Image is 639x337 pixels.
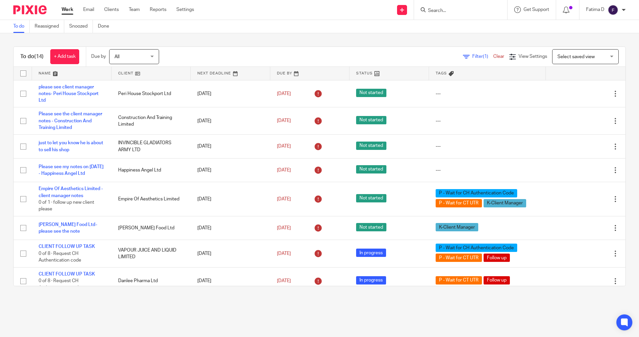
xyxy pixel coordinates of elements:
span: 0 of 1 · follow up new client please [39,200,94,212]
td: Peri House Stockport Ltd [111,80,191,107]
td: [DATE] [191,240,270,267]
a: Email [83,6,94,13]
span: Follow up [484,254,510,262]
h1: To do [20,53,44,60]
td: [DATE] [191,216,270,240]
a: Reports [150,6,166,13]
td: [DATE] [191,135,270,158]
a: Snoozed [69,20,93,33]
img: svg%3E [608,5,618,15]
span: 0 of 8 · Request CH Authentication code [39,279,81,290]
span: P - Wait for CT UTR [436,254,482,262]
span: [DATE] [277,91,291,96]
input: Search [427,8,487,14]
span: P - Wait for CH Authentication Code [436,189,517,197]
span: In progress [356,249,386,257]
span: [DATE] [277,279,291,283]
span: Not started [356,194,386,202]
td: [DATE] [191,182,270,216]
span: Not started [356,165,386,173]
a: To do [13,20,30,33]
span: 0 of 8 · Request CH Authentication code [39,251,81,263]
td: Construction And Training Limited [111,107,191,135]
a: Please see the client manager notes - Construction And Training Limited [39,112,102,130]
a: Reassigned [35,20,64,33]
span: [DATE] [277,197,291,201]
a: just to let you know he is about to sell his shop [39,141,103,152]
p: Fatima D [586,6,604,13]
span: Not started [356,142,386,150]
span: Filter [472,54,493,59]
div: --- [436,118,539,124]
a: Clear [493,54,504,59]
span: [DATE] [277,251,291,256]
a: + Add task [50,49,79,64]
div: --- [436,143,539,150]
a: Settings [176,6,194,13]
span: Select saved view [557,55,595,59]
td: [PERSON_NAME] Food Ltd [111,216,191,240]
span: P - Wait for CT UTR [436,276,482,284]
span: [DATE] [277,168,291,172]
span: View Settings [519,54,547,59]
td: [DATE] [191,80,270,107]
td: [DATE] [191,267,270,294]
a: Done [98,20,114,33]
td: VAPOUR JUICE AND LIQUID LIMITED [111,240,191,267]
span: K-Client Manager [436,223,478,231]
div: --- [436,90,539,97]
div: --- [436,167,539,173]
a: Team [129,6,140,13]
td: [DATE] [191,158,270,182]
span: Get Support [524,7,549,12]
span: Follow up [484,276,510,284]
span: [DATE] [277,226,291,230]
a: [PERSON_NAME] Food Ltd- please see the note [39,222,97,234]
span: Tags [436,71,447,75]
a: Work [62,6,73,13]
a: Please see my notes on [DATE] - Happiness Angel Ltd [39,165,104,176]
span: P - Wait for CH Authentication Code [436,244,517,252]
span: [DATE] [277,144,291,149]
a: Empire Of Aesthetics Limited -client manager notes [39,186,103,198]
span: All [114,55,119,59]
a: CLIENT FOLLOW UP TASK [39,244,95,249]
span: Not started [356,116,386,124]
a: Clients [104,6,119,13]
a: CLIENT FOLLOW UP TASK [39,272,95,277]
span: K-Client Manager [484,199,526,207]
img: Pixie [13,5,47,14]
td: [DATE] [191,107,270,135]
td: Danlee Pharma Ltd [111,267,191,294]
span: P - Wait for CT UTR [436,199,482,207]
span: (1) [483,54,488,59]
p: Due by [91,53,106,60]
span: In progress [356,276,386,284]
td: INVINCIBLE GLADIATORS ARMY LTD [111,135,191,158]
td: Empire Of Aesthetics Limited [111,182,191,216]
span: (14) [34,54,44,59]
span: Not started [356,223,386,231]
span: Not started [356,89,386,97]
td: Happiness Angel Ltd [111,158,191,182]
span: [DATE] [277,119,291,123]
a: please see client manager notes- Peri House Stockport Ltd [39,85,99,103]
